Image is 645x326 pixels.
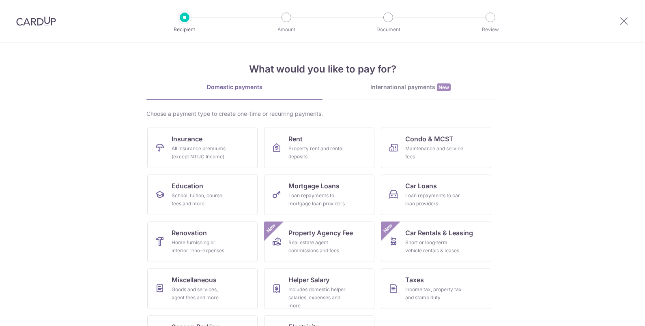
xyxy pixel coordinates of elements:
span: Property Agency Fee [288,228,353,238]
span: Insurance [172,134,202,144]
a: Mortgage LoansLoan repayments to mortgage loan providers [264,175,374,215]
a: RenovationHome furnishing or interior reno-expenses [147,222,258,262]
div: School, tuition, course fees and more [172,192,230,208]
p: Document [358,26,418,34]
div: International payments [322,83,499,92]
span: Rent [288,134,303,144]
a: Property Agency FeeReal estate agent commissions and feesNew [264,222,374,262]
div: Income tax, property tax and stamp duty [405,286,464,302]
div: Property rent and rental deposits [288,145,347,161]
div: Includes domestic helper salaries, expenses and more [288,286,347,310]
div: All insurance premiums (except NTUC Income) [172,145,230,161]
p: Review [460,26,520,34]
a: Car LoansLoan repayments to car loan providers [381,175,491,215]
a: Car Rentals & LeasingShort or long‑term vehicle rentals & leasesNew [381,222,491,262]
span: Condo & MCST [405,134,454,144]
a: Condo & MCSTMaintenance and service fees [381,128,491,168]
span: Taxes [405,275,424,285]
p: Recipient [155,26,215,34]
h4: What would you like to pay for? [146,62,499,77]
span: New [264,222,278,235]
a: MiscellaneousGoods and services, agent fees and more [147,268,258,309]
img: CardUp [16,16,56,26]
span: New [381,222,395,235]
a: InsuranceAll insurance premiums (except NTUC Income) [147,128,258,168]
div: Loan repayments to mortgage loan providers [288,192,347,208]
span: Car Loans [405,181,437,191]
span: New [437,83,451,91]
p: Amount [256,26,316,34]
span: Mortgage Loans [288,181,340,191]
a: TaxesIncome tax, property tax and stamp duty [381,268,491,309]
div: Real estate agent commissions and fees [288,239,347,255]
div: Short or long‑term vehicle rentals & leases [405,239,464,255]
span: Education [172,181,203,191]
a: RentProperty rent and rental deposits [264,128,374,168]
span: Miscellaneous [172,275,217,285]
div: Maintenance and service fees [405,145,464,161]
div: Home furnishing or interior reno-expenses [172,239,230,255]
a: EducationSchool, tuition, course fees and more [147,175,258,215]
span: Helper Salary [288,275,329,285]
div: Goods and services, agent fees and more [172,286,230,302]
div: Domestic payments [146,83,322,91]
a: Helper SalaryIncludes domestic helper salaries, expenses and more [264,268,374,309]
div: Choose a payment type to create one-time or recurring payments. [146,110,499,118]
span: Car Rentals & Leasing [405,228,473,238]
div: Loan repayments to car loan providers [405,192,464,208]
span: Renovation [172,228,207,238]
